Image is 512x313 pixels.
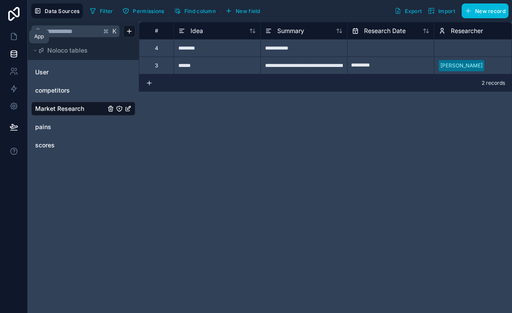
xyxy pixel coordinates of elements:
span: Data Sources [45,8,80,14]
a: pains [35,123,105,131]
span: scores [35,141,55,150]
span: Export [405,8,422,14]
button: Data Sources [31,3,83,18]
span: Import [438,8,455,14]
span: Market Research [35,104,84,113]
a: Permissions [119,4,171,17]
span: User [35,68,49,77]
span: New field [236,8,260,14]
button: Export [391,3,425,18]
div: Market Research [31,102,135,116]
button: New record [462,3,509,18]
span: 2 records [482,80,505,87]
a: New record [458,3,509,18]
span: Filter [100,8,113,14]
span: Permissions [133,8,164,14]
span: New record [475,8,505,14]
button: New field [222,4,263,17]
span: Idea [190,27,203,35]
div: 4 [155,45,158,52]
div: # [146,27,167,34]
button: Import [425,3,458,18]
button: Filter [86,4,116,17]
span: Find column [184,8,216,14]
button: Find column [171,4,219,17]
a: scores [35,141,105,150]
div: scores [31,138,135,152]
div: competitors [31,83,135,97]
span: K [112,28,118,34]
span: Noloco tables [47,46,88,55]
button: Permissions [119,4,167,17]
span: Summary [277,27,304,35]
div: App [34,33,44,40]
a: User [35,68,105,77]
div: [PERSON_NAME] [440,62,482,70]
span: competitors [35,86,70,95]
div: pains [31,120,135,134]
span: Researcher [451,27,483,35]
div: 3 [155,62,158,69]
a: Market Research [35,104,105,113]
div: User [31,65,135,79]
span: pains [35,123,51,131]
button: Noloco tables [31,44,130,57]
span: Research Date [364,27,406,35]
a: competitors [35,86,105,95]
